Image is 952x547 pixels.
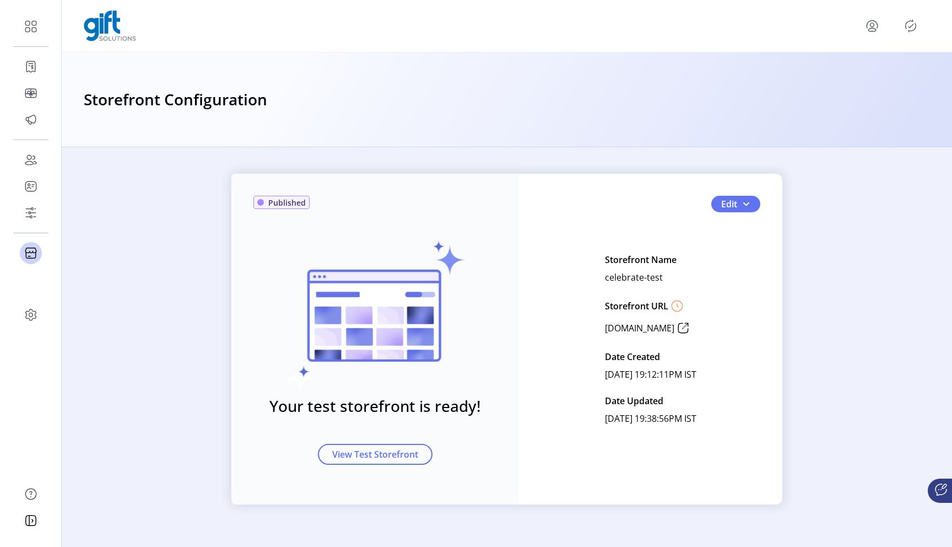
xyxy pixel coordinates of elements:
[902,17,919,35] button: Publisher Panel
[605,321,674,335] p: [DOMAIN_NAME]
[863,17,881,35] button: menu
[332,448,418,461] span: View Test Storefront
[605,410,696,427] p: [DATE] 19:38:56PM IST
[318,444,432,465] button: View Test Storefront
[268,197,306,208] span: Published
[721,197,737,211] span: Edit
[605,299,668,313] p: Storefront URL
[605,269,663,286] p: celebrate-test
[84,88,267,112] h3: Storefront Configuration
[605,392,663,410] p: Date Updated
[711,196,760,212] button: Edit
[84,10,136,41] img: logo
[269,394,481,417] h3: Your test storefront is ready!
[605,366,696,383] p: [DATE] 19:12:11PM IST
[605,251,677,269] p: Storefront Name
[605,348,660,366] p: Date Created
